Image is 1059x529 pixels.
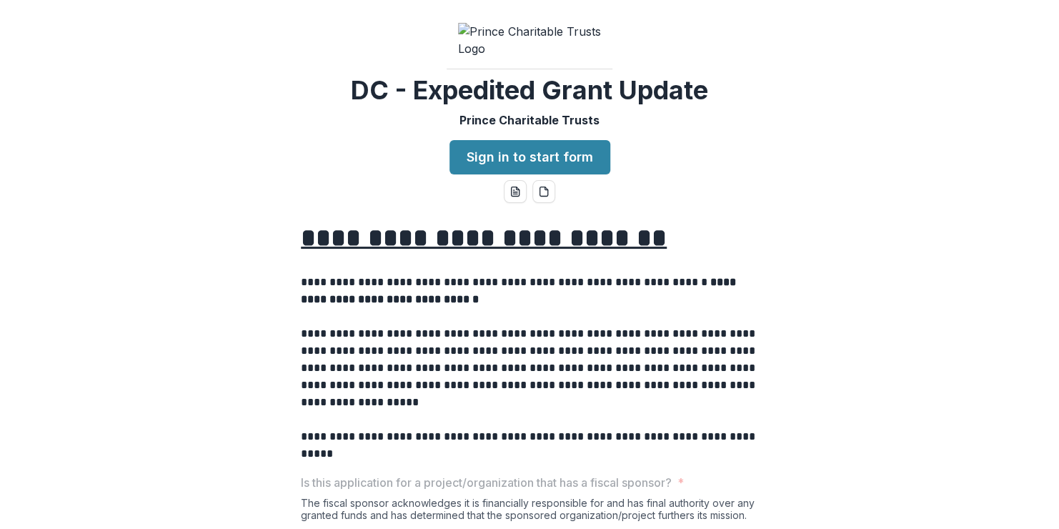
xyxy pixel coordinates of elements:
[449,140,610,174] a: Sign in to start form
[351,75,708,106] h2: DC - Expedited Grant Update
[504,180,527,203] button: word-download
[301,497,758,527] div: The fiscal sponsor acknowledges it is financially responsible for and has final authority over an...
[301,474,672,491] p: Is this application for a project/organization that has a fiscal sponsor?
[532,180,555,203] button: pdf-download
[459,112,600,129] p: Prince Charitable Trusts
[458,23,601,57] img: Prince Charitable Trusts Logo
